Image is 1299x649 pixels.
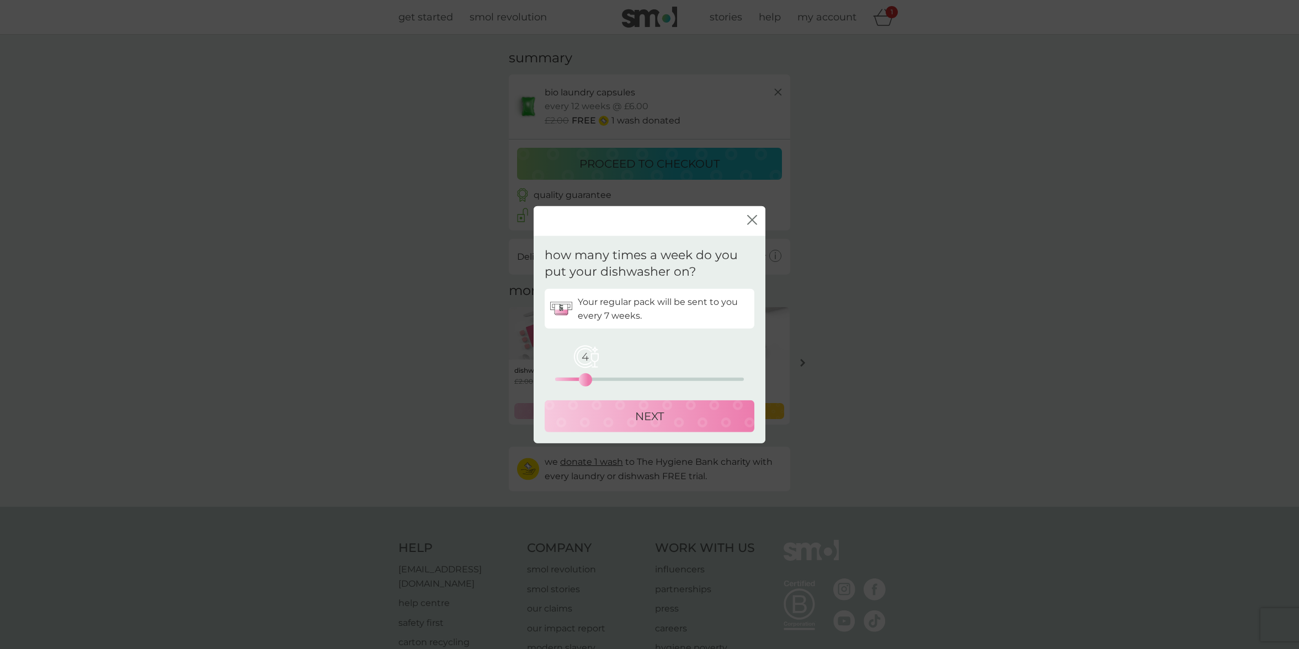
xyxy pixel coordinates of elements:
p: NEXT [635,407,664,425]
button: close [747,215,757,227]
span: 4 [572,343,599,371]
button: NEXT [545,400,754,432]
p: how many times a week do you put your dishwasher on? [545,246,754,281]
p: Your regular pack will be sent to you every 7 weeks. [578,294,749,323]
